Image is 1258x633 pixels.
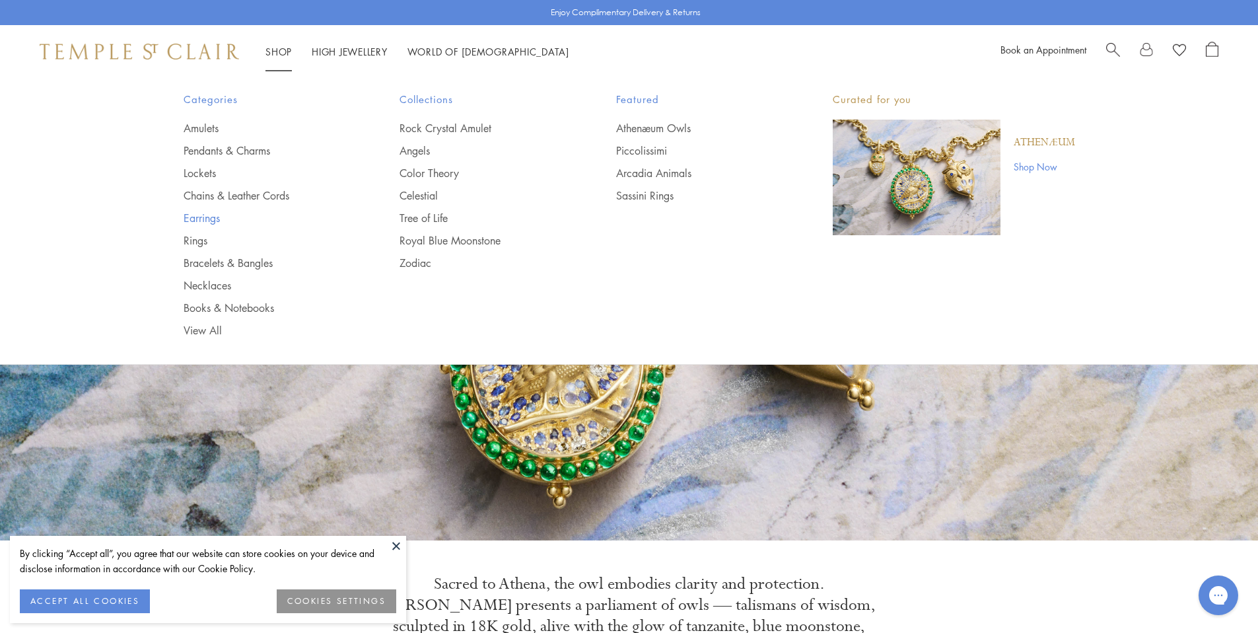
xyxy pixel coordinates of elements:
[551,6,701,19] p: Enjoy Complimentary Delivery & Returns
[616,91,780,108] span: Featured
[616,143,780,158] a: Piccolissimi
[265,44,569,60] nav: Main navigation
[40,44,239,59] img: Temple St. Clair
[400,91,563,108] span: Collections
[1014,135,1075,150] a: Athenæum
[400,211,563,225] a: Tree of Life
[616,166,780,180] a: Arcadia Animals
[184,166,347,180] a: Lockets
[184,91,347,108] span: Categories
[184,211,347,225] a: Earrings
[277,589,396,613] button: COOKIES SETTINGS
[184,301,347,315] a: Books & Notebooks
[400,188,563,203] a: Celestial
[400,121,563,135] a: Rock Crystal Amulet
[184,278,347,293] a: Necklaces
[1192,571,1245,620] iframe: Gorgias live chat messenger
[20,589,150,613] button: ACCEPT ALL COOKIES
[184,143,347,158] a: Pendants & Charms
[184,121,347,135] a: Amulets
[407,45,569,58] a: World of [DEMOGRAPHIC_DATA]World of [DEMOGRAPHIC_DATA]
[1000,43,1086,56] a: Book an Appointment
[184,256,347,270] a: Bracelets & Bangles
[1106,42,1120,61] a: Search
[400,256,563,270] a: Zodiac
[184,233,347,248] a: Rings
[1173,42,1186,61] a: View Wishlist
[400,166,563,180] a: Color Theory
[184,323,347,338] a: View All
[616,121,780,135] a: Athenæum Owls
[616,188,780,203] a: Sassini Rings
[184,188,347,203] a: Chains & Leather Cords
[833,91,1075,108] p: Curated for you
[265,45,292,58] a: ShopShop
[400,143,563,158] a: Angels
[1206,42,1218,61] a: Open Shopping Bag
[20,546,396,576] div: By clicking “Accept all”, you agree that our website can store cookies on your device and disclos...
[312,45,388,58] a: High JewelleryHigh Jewellery
[1014,159,1075,174] a: Shop Now
[400,233,563,248] a: Royal Blue Moonstone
